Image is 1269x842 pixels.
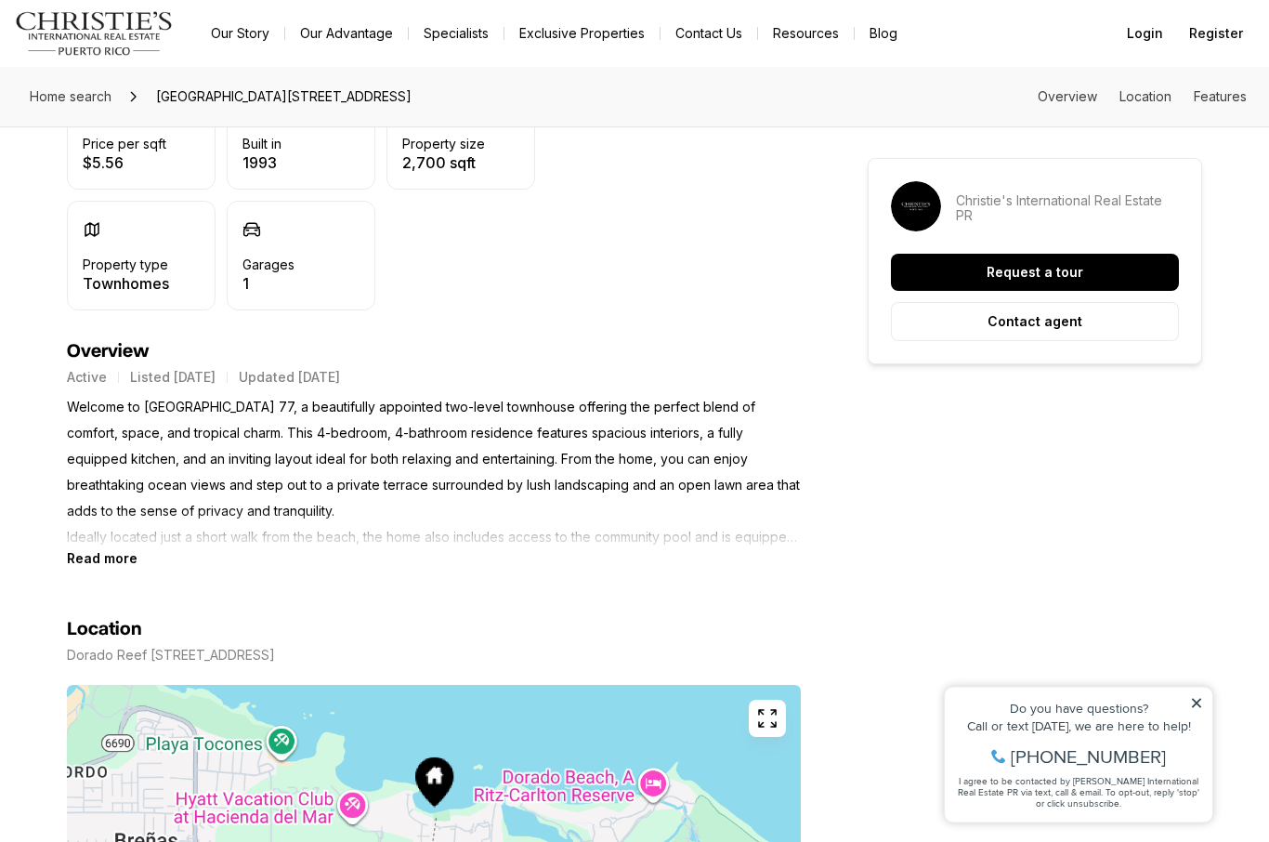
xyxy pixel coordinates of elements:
[409,20,504,46] a: Specialists
[402,156,485,171] p: 2,700 sqft
[22,82,119,112] a: Home search
[988,314,1082,329] p: Contact agent
[1116,15,1174,52] button: Login
[242,138,281,152] p: Built in
[30,88,111,104] span: Home search
[1038,88,1097,104] a: Skip to: Overview
[242,156,281,171] p: 1993
[242,277,294,292] p: 1
[130,371,216,386] p: Listed [DATE]
[83,258,168,273] p: Property type
[76,87,231,106] span: [PHONE_NUMBER]
[1194,88,1247,104] a: Skip to: Features
[15,11,174,56] img: logo
[67,395,801,551] p: Welcome to [GEOGRAPHIC_DATA] 77, a beautifully appointed two-level townhouse offering the perfect...
[67,551,137,567] button: Read more
[504,20,660,46] a: Exclusive Properties
[661,20,757,46] button: Contact Us
[956,193,1179,223] p: Christie's International Real Estate PR
[758,20,854,46] a: Resources
[1038,89,1247,104] nav: Page section menu
[149,82,419,112] span: [GEOGRAPHIC_DATA][STREET_ADDRESS]
[285,20,408,46] a: Our Advantage
[20,59,268,72] div: Call or text [DATE], we are here to help!
[67,649,275,664] p: Dorado Reef [STREET_ADDRESS]
[855,20,912,46] a: Blog
[239,371,340,386] p: Updated [DATE]
[83,138,166,152] p: Price per sqft
[891,254,1179,291] button: Request a tour
[1189,26,1243,41] span: Register
[23,114,265,150] span: I agree to be contacted by [PERSON_NAME] International Real Estate PR via text, call & email. To ...
[987,265,1083,280] p: Request a tour
[83,156,166,171] p: $5.56
[1127,26,1163,41] span: Login
[1178,15,1254,52] button: Register
[242,258,294,273] p: Garages
[20,42,268,55] div: Do you have questions?
[83,277,169,292] p: Townhomes
[1119,88,1171,104] a: Skip to: Location
[891,302,1179,341] button: Contact agent
[67,371,107,386] p: Active
[67,341,801,363] h4: Overview
[196,20,284,46] a: Our Story
[402,138,485,152] p: Property size
[67,619,142,641] h4: Location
